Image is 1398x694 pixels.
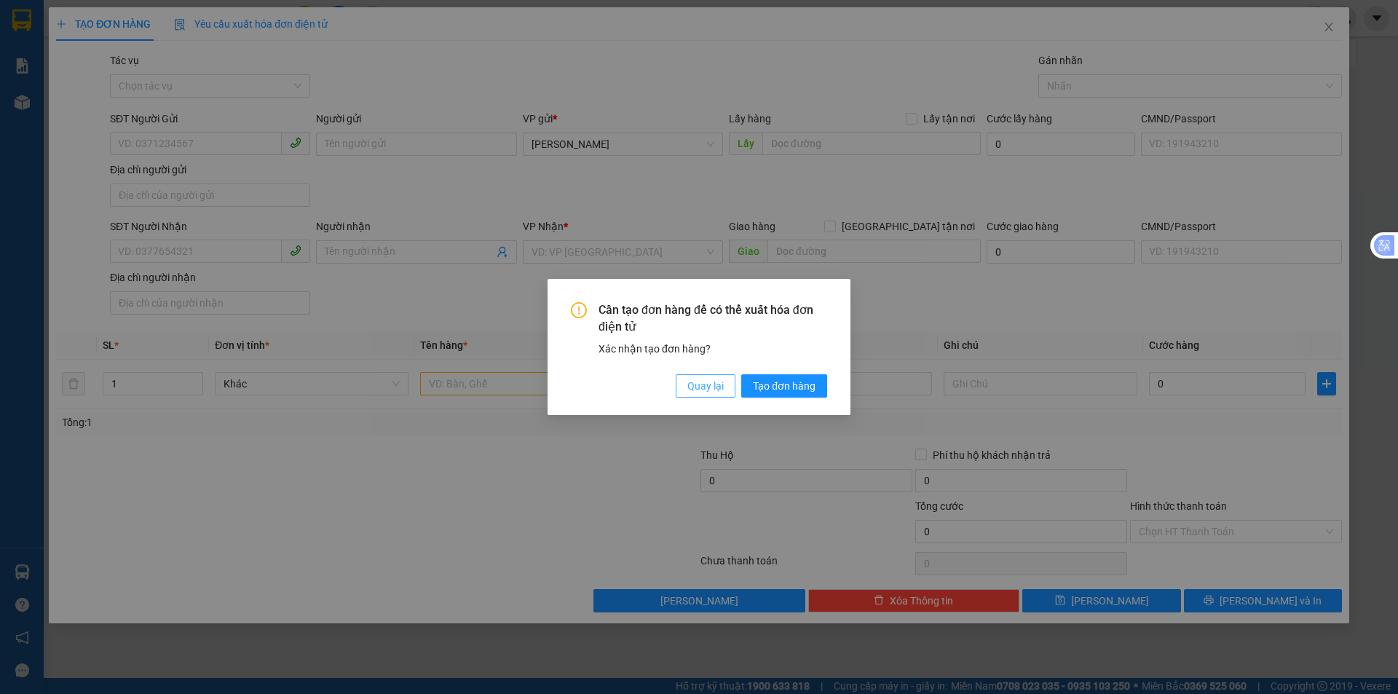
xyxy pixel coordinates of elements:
[687,378,724,394] span: Quay lại
[599,341,827,357] div: Xác nhận tạo đơn hàng?
[741,374,827,398] button: Tạo đơn hàng
[676,374,735,398] button: Quay lại
[571,302,587,318] span: exclamation-circle
[599,302,827,335] span: Cần tạo đơn hàng để có thể xuất hóa đơn điện tử
[753,378,815,394] span: Tạo đơn hàng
